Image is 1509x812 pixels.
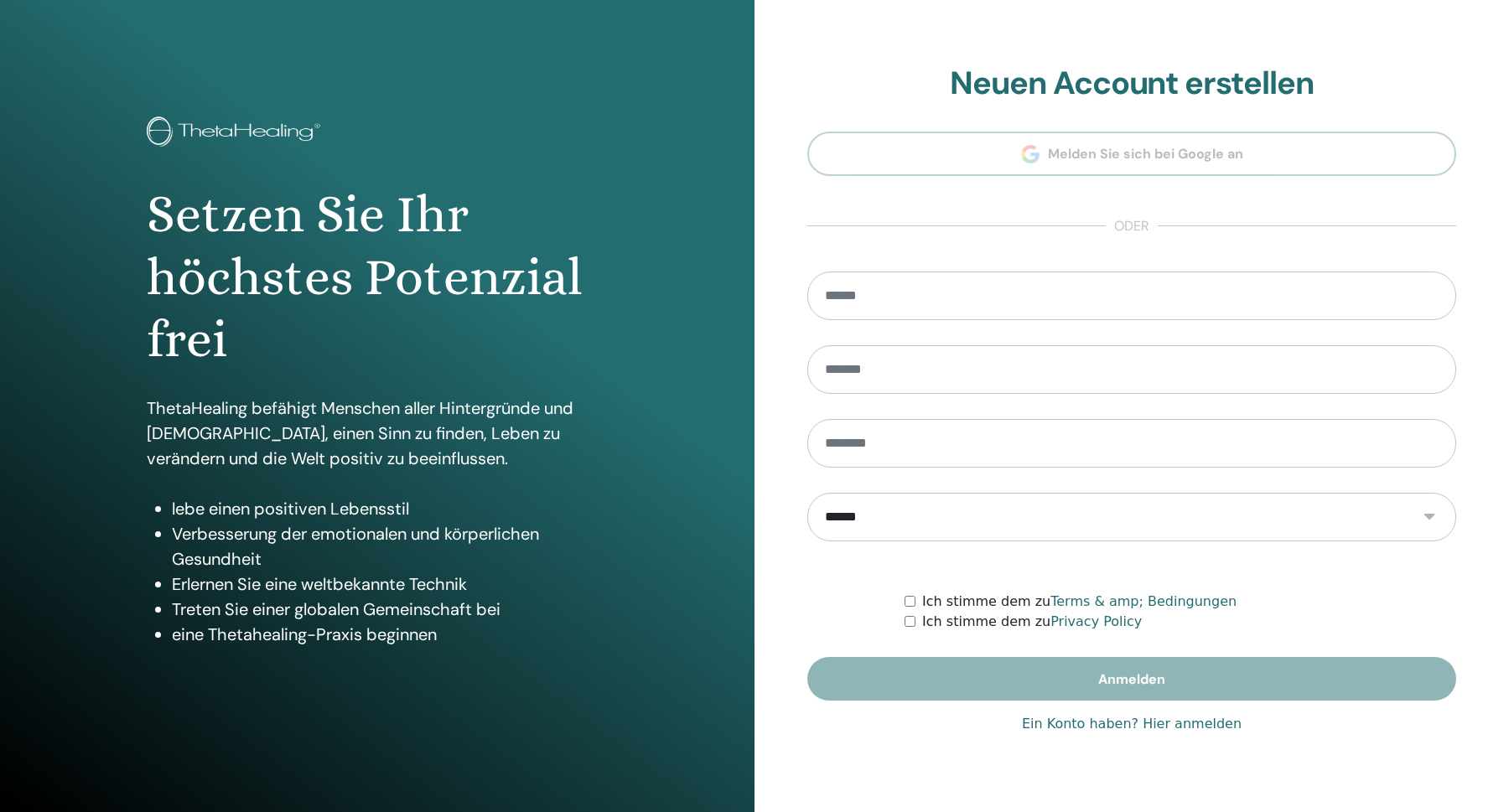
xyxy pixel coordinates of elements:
[1050,613,1142,629] a: Privacy Policy
[922,612,1142,632] label: Ich stimme dem zu
[147,184,608,370] h1: Setzen Sie Ihr höchstes Potenzial frei
[922,592,1237,612] label: Ich stimme dem zu
[172,572,608,597] li: Erlernen Sie eine weltbekannte Technik
[172,622,608,647] li: eine Thetahealing-Praxis beginnen
[172,597,608,622] li: Treten Sie einer globalen Gemeinschaft bei
[147,396,608,471] p: ThetaHealing befähigt Menschen aller Hintergründe und [DEMOGRAPHIC_DATA], einen Sinn zu finden, L...
[807,65,1456,103] h2: Neuen Account erstellen
[172,521,608,572] li: Verbesserung der emotionalen und körperlichen Gesundheit
[1106,216,1158,236] span: oder
[1050,593,1237,609] a: Terms & amp; Bedingungen
[172,496,608,521] li: lebe einen positiven Lebensstil
[1022,714,1242,734] a: Ein Konto haben? Hier anmelden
